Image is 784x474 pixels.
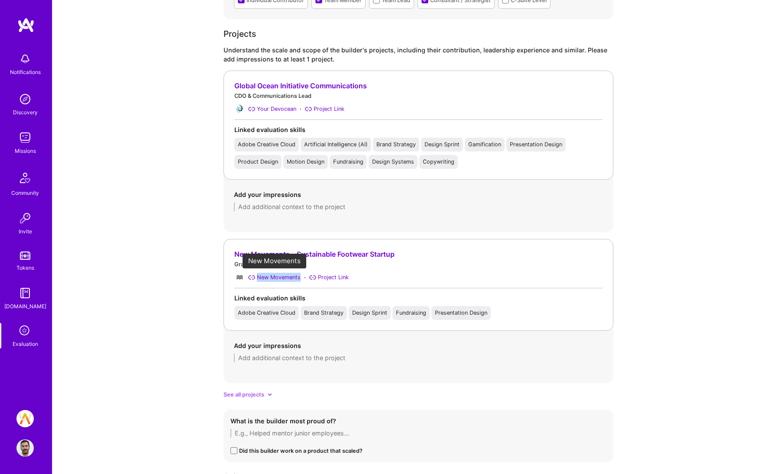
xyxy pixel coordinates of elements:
[352,310,387,316] div: Design Sprint
[268,392,272,397] i: icon ArrowDownSecondarySmall
[230,416,606,426] div: What is the builder most proud of?
[16,129,34,146] img: teamwork
[234,104,245,114] img: Company logo
[234,125,603,134] div: Linked evaluation skills
[376,141,416,148] div: Brand Strategy
[239,446,363,455] div: Did this builder work on a product that scaled?
[16,410,34,427] img: A.Team // Selection Team - help us grow the community!
[13,108,38,117] div: Discovery
[19,227,32,236] div: Invite
[423,158,454,165] div: Copywriting
[304,310,343,316] div: Brand Strategy
[13,339,38,348] div: Evaluation
[396,310,426,316] div: Fundraising
[257,273,301,282] div: New Movements
[15,168,36,188] img: Community
[224,45,613,64] div: Understand the scale and scope of the builder's projects, including their contribution, leadershi...
[309,274,316,281] i: Project Link
[305,106,312,113] i: Project Link
[224,390,264,399] span: See all projects
[314,104,344,113] div: Project Link
[510,141,562,148] div: Presentation Design
[234,250,603,259] div: New Movements – Sustainable Footwear Startup
[468,141,501,148] div: Gamification
[304,273,306,282] div: ·
[234,260,603,269] div: Graphic Design Lead
[435,310,487,316] div: Presentation Design
[257,104,296,113] div: Your Devocean
[224,29,613,39] div: Projects
[234,272,245,283] img: Company logo
[14,410,36,427] a: A.Team // Selection Team - help us grow the community!
[224,390,613,399] div: See all projects
[16,50,34,68] img: bell
[14,439,36,457] a: User Avatar
[16,210,34,227] img: Invite
[248,106,255,113] i: Your Devocean
[238,310,295,316] div: Adobe Creative Cloud
[11,188,39,197] div: Community
[238,141,295,148] div: Adobe Creative Cloud
[15,146,36,155] div: Missions
[10,68,41,77] div: Notifications
[287,158,324,165] div: Motion Design
[248,104,296,113] a: Your Devocean
[424,141,460,148] div: Design Sprint
[333,158,363,165] div: Fundraising
[304,141,368,148] div: Artificial Intelligence (AI)
[16,90,34,108] img: discovery
[300,104,301,113] div: ·
[372,158,414,165] div: Design Systems
[20,252,30,260] img: tokens
[16,263,34,272] div: Tokens
[305,104,344,113] a: Project Link
[234,190,603,199] div: Add your impressions
[234,91,603,100] div: CDO & Communications Lead
[16,439,34,457] img: User Avatar
[234,293,603,303] div: Linked evaluation skills
[238,158,278,165] div: Product Design
[248,273,301,282] a: New Movements
[16,284,34,302] img: guide book
[234,341,603,350] div: Add your impressions
[17,17,35,33] img: logo
[4,302,46,311] div: [DOMAIN_NAME]
[309,273,349,282] a: Project Link
[248,274,255,281] i: New Movements
[234,81,603,90] div: Global Ocean Initiative Communications
[318,273,349,282] div: Project Link
[17,323,33,339] i: icon SelectionTeam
